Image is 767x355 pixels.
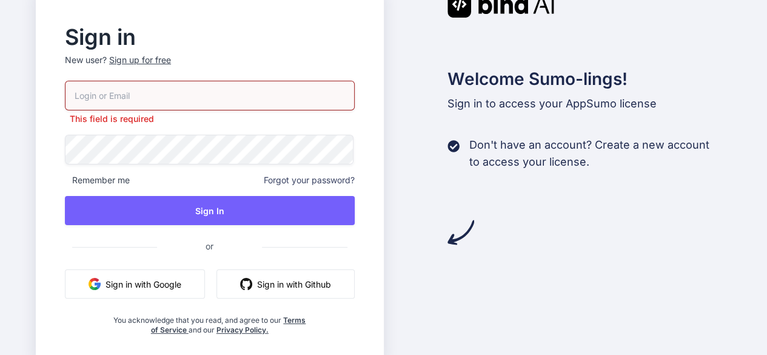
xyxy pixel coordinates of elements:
[216,269,355,299] button: Sign in with Github
[447,219,474,246] img: arrow
[151,316,306,334] a: Terms of Service
[113,308,306,335] div: You acknowledge that you read, and agree to our and our
[216,325,269,334] a: Privacy Policy.
[65,81,355,110] input: Login or Email
[447,95,732,112] p: Sign in to access your AppSumo license
[65,269,205,299] button: Sign in with Google
[65,174,130,186] span: Remember me
[65,196,355,225] button: Sign In
[469,137,709,171] p: Don't have an account? Create a new account to access your license.
[447,66,732,92] h2: Welcome Sumo-lings!
[157,231,262,261] span: or
[240,278,252,290] img: github
[65,27,355,47] h2: Sign in
[109,54,171,66] div: Sign up for free
[264,174,355,186] span: Forgot your password?
[65,54,355,81] p: New user?
[89,278,101,290] img: google
[65,113,355,125] p: This field is required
